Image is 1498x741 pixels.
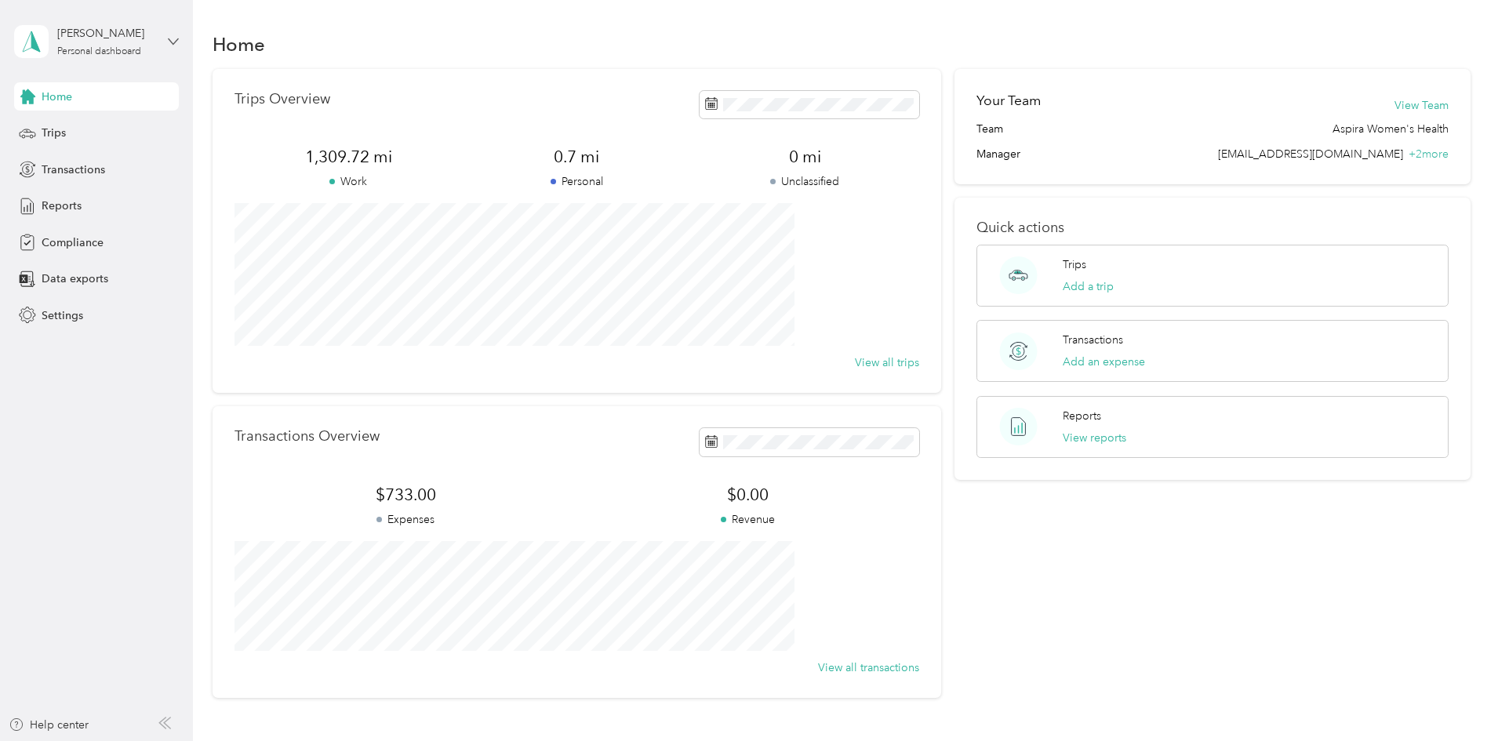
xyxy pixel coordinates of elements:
[576,484,918,506] span: $0.00
[1333,121,1449,137] span: Aspira Women's Health
[1063,354,1145,370] button: Add an expense
[691,146,919,168] span: 0 mi
[1063,332,1123,348] p: Transactions
[1063,278,1114,295] button: Add a trip
[1063,408,1101,424] p: Reports
[576,511,918,528] p: Revenue
[42,89,72,105] span: Home
[235,91,330,107] p: Trips Overview
[42,125,66,141] span: Trips
[1394,97,1449,114] button: View Team
[1218,147,1403,161] span: [EMAIL_ADDRESS][DOMAIN_NAME]
[235,173,463,190] p: Work
[9,717,89,733] button: Help center
[976,121,1003,137] span: Team
[57,25,155,42] div: [PERSON_NAME]
[42,198,82,214] span: Reports
[42,271,108,287] span: Data exports
[235,146,463,168] span: 1,309.72 mi
[1063,256,1086,273] p: Trips
[976,146,1020,162] span: Manager
[42,307,83,324] span: Settings
[855,354,919,371] button: View all trips
[818,659,919,676] button: View all transactions
[463,146,691,168] span: 0.7 mi
[235,511,576,528] p: Expenses
[1063,430,1126,446] button: View reports
[235,428,380,445] p: Transactions Overview
[42,234,104,251] span: Compliance
[691,173,919,190] p: Unclassified
[57,47,141,56] div: Personal dashboard
[1410,653,1498,741] iframe: Everlance-gr Chat Button Frame
[976,91,1041,111] h2: Your Team
[976,220,1449,236] p: Quick actions
[235,484,576,506] span: $733.00
[213,36,265,53] h1: Home
[42,162,105,178] span: Transactions
[463,173,691,190] p: Personal
[1409,147,1449,161] span: + 2 more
